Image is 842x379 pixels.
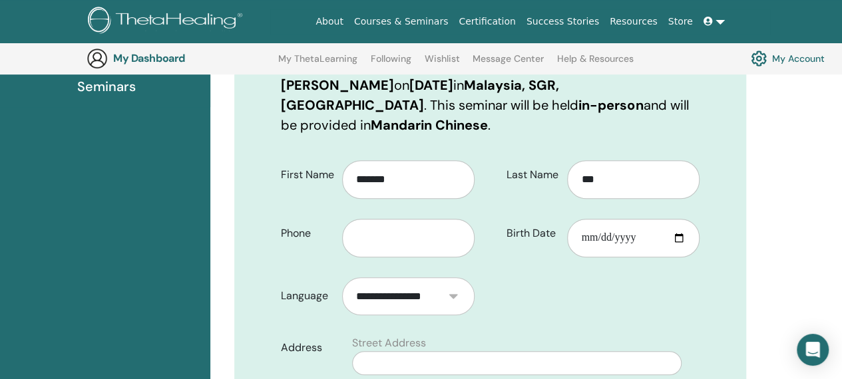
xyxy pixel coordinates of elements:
span: Completed Seminars [77,57,200,96]
b: Basic DNA with [PERSON_NAME] [281,57,513,94]
label: Address [271,335,344,360]
a: About [310,9,348,34]
label: Phone [271,221,342,246]
p: You are registering for on in . This seminar will be held and will be provided in . [281,55,700,135]
a: Wishlist [425,53,460,74]
a: Following [371,53,411,74]
a: Certification [453,9,521,34]
a: My Account [751,47,825,70]
label: First Name [271,162,342,188]
a: Resources [604,9,663,34]
h3: My Dashboard [113,52,246,64]
img: generic-user-icon.jpg [87,48,108,69]
a: Help & Resources [557,53,634,74]
div: Open Intercom Messenger [797,334,829,366]
label: Birth Date [497,221,568,246]
a: Message Center [473,53,544,74]
img: logo.png [88,7,247,37]
b: Malaysia, SGR, [GEOGRAPHIC_DATA] [281,76,559,114]
a: Courses & Seminars [349,9,454,34]
a: Store [663,9,698,34]
label: Language [271,283,342,309]
a: My ThetaLearning [278,53,357,74]
label: Last Name [497,162,568,188]
b: Mandarin Chinese [371,116,488,134]
label: Street Address [352,335,426,351]
b: in-person [578,96,643,114]
a: Success Stories [521,9,604,34]
b: [DATE] [409,76,453,94]
img: cog.svg [751,47,767,70]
